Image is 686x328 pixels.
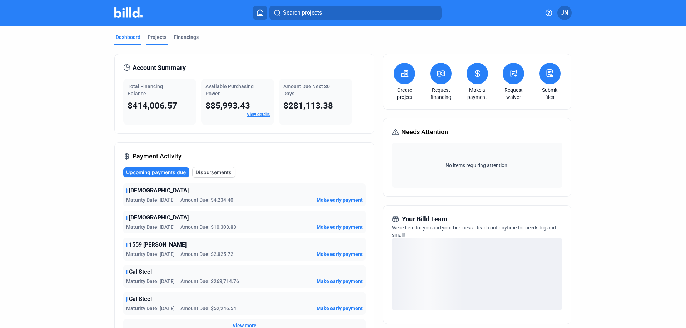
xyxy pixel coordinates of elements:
span: Amount Due: $4,234.40 [180,196,233,203]
a: Request waiver [501,86,526,101]
span: We're here for you and your business. Reach out anytime for needs big and small! [392,225,556,238]
button: Make early payment [317,305,363,312]
a: View details [247,112,270,117]
div: Financings [174,34,199,41]
span: Amount Due: $10,303.83 [180,223,236,231]
button: JN [557,6,572,20]
span: Payment Activity [133,151,182,161]
span: 1559 [PERSON_NAME] [129,241,187,249]
a: Submit files [537,86,562,101]
button: Make early payment [317,196,363,203]
span: Maturity Date: [DATE] [126,196,175,203]
button: Upcoming payments due [123,167,189,177]
span: Maturity Date: [DATE] [126,305,175,312]
div: Projects [148,34,166,41]
span: Search projects [283,9,322,17]
span: Cal Steel [129,295,152,303]
span: Maturity Date: [DATE] [126,278,175,285]
span: [DEMOGRAPHIC_DATA] [129,213,189,222]
span: Total Financing Balance [128,84,163,96]
a: Request financing [428,86,453,101]
span: Amount Due: $2,825.72 [180,251,233,258]
button: Make early payment [317,251,363,258]
span: Needs Attention [401,127,448,137]
img: Billd Company Logo [114,7,143,18]
a: Make a payment [465,86,490,101]
button: Search projects [269,6,442,20]
span: Disbursements [195,169,232,176]
span: Account Summary [133,63,186,73]
span: Upcoming payments due [126,169,186,176]
span: Amount Due: $52,246.54 [180,305,236,312]
span: No items requiring attention. [395,162,559,169]
span: Amount Due Next 30 Days [283,84,330,96]
span: $414,006.57 [128,101,177,111]
button: Make early payment [317,223,363,231]
a: Create project [392,86,417,101]
span: Your Billd Team [402,214,447,224]
span: $85,993.43 [205,101,250,111]
span: Maturity Date: [DATE] [126,223,175,231]
span: Amount Due: $263,714.76 [180,278,239,285]
span: Maturity Date: [DATE] [126,251,175,258]
span: [DEMOGRAPHIC_DATA] [129,186,189,195]
button: Make early payment [317,278,363,285]
span: Cal Steel [129,268,152,276]
button: Disbursements [192,167,235,178]
span: $281,113.38 [283,101,333,111]
div: Dashboard [116,34,140,41]
div: loading [392,238,562,310]
span: JN [561,9,568,17]
span: Available Purchasing Power [205,84,254,96]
